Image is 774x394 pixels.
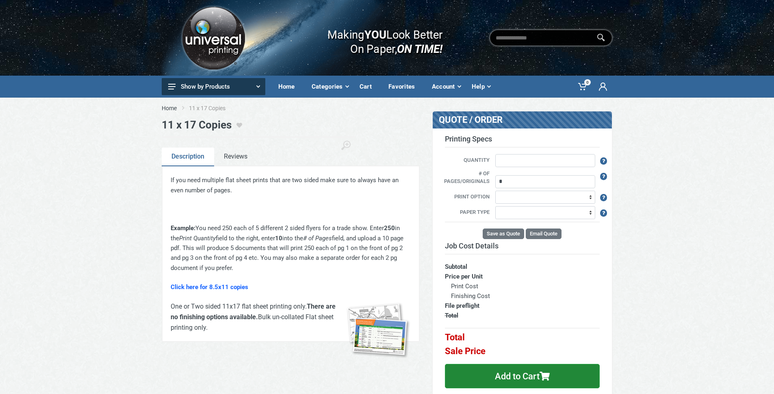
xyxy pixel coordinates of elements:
img: Logo.png [179,4,247,72]
strong: Example: [171,224,195,232]
div: Home [273,78,306,95]
a: Favorites [383,76,426,98]
th: Subtotal [445,254,600,272]
em: # of Pages [303,235,332,242]
button: Email Quote [526,229,562,239]
a: Reviews [214,148,257,166]
a: Description [162,148,214,166]
h3: QUOTE / ORDER [439,115,546,125]
div: Cart [354,78,383,95]
b: YOU [364,28,386,41]
th: File preflight [445,301,600,311]
strong: There are no finishing options available. [171,303,336,321]
th: Finishing Cost [445,291,600,301]
a: Click here for 8.5x11 copies [171,283,248,291]
th: Sale Price [445,342,600,356]
th: Total [445,328,600,342]
div: Making Look Better On Paper, [312,20,443,56]
div: If you need multiple flat sheet prints that are two sided make sure to always have an even number... [171,175,411,292]
th: Print Cost [445,281,600,291]
strong: 10 [275,235,282,242]
h3: Job Cost Details [445,242,600,250]
h3: Printing Specs [445,135,600,148]
h1: 11 x 17 Copies [162,119,232,131]
div: One or Two sided 11x17 flat sheet printing only. Bulk un-collated Flat sheet printing only. [171,301,411,333]
a: 0 [572,76,593,98]
div: Account [426,78,466,95]
button: Show by Products [162,78,265,95]
i: ON TIME! [397,42,442,56]
nav: breadcrumb [162,104,613,112]
p: You need 250 each of 5 different 2 sided flyers for a trade show. Enter in the field to the right... [171,223,411,273]
a: Cart [354,76,383,98]
li: 11 x 17 Copies [189,104,238,112]
div: Help [466,78,496,95]
strong: 250 [384,224,395,232]
label: Print Option [439,193,494,202]
th: Price per Unit [445,272,600,281]
button: Add to Cart [445,364,600,388]
button: Save as Quote [483,229,524,239]
a: Home [273,76,306,98]
label: Paper Type [439,208,494,217]
label: Quantity [439,156,494,165]
div: Favorites [383,78,426,95]
label: # of pages/originals [439,170,494,186]
a: Home [162,104,177,112]
div: Categories [306,78,354,95]
em: Print Quantity [179,235,216,242]
th: Total [445,311,600,328]
span: 0 [584,79,591,85]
